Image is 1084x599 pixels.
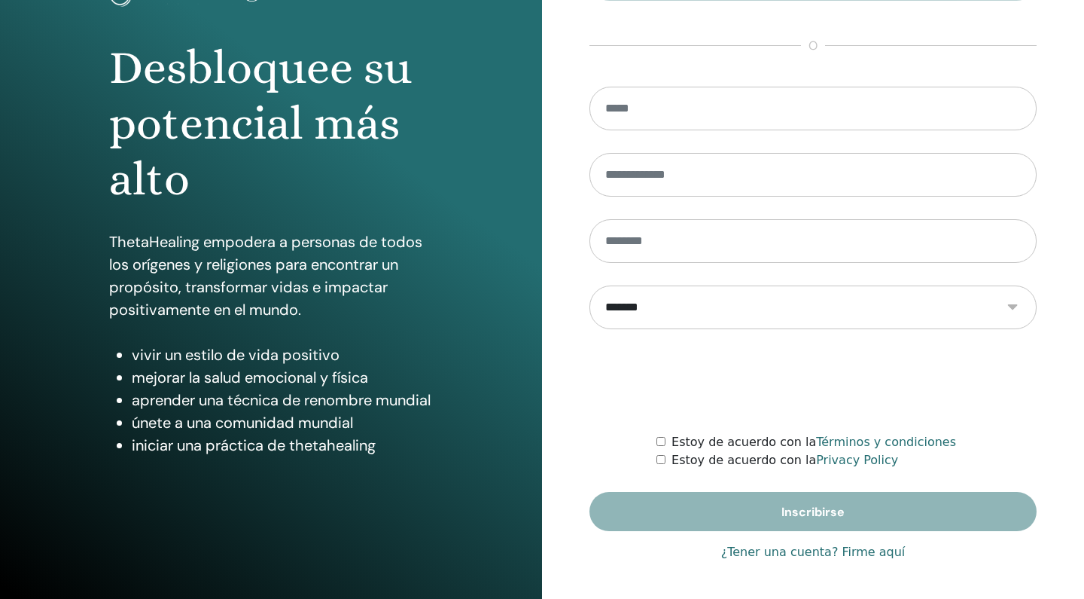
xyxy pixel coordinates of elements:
[816,435,956,449] a: Términos y condiciones
[816,453,898,467] a: Privacy Policy
[109,40,433,208] h1: Desbloquee su potencial más alto
[671,451,898,469] label: Estoy de acuerdo con la
[132,434,433,457] li: iniciar una práctica de thetahealing
[721,543,906,561] a: ¿Tener una cuenta? Firme aquí
[132,389,433,411] li: aprender una técnica de renombre mundial
[132,411,433,434] li: únete a una comunidad mundial
[109,231,433,321] p: ThetaHealing empodera a personas de todos los orígenes y religiones para encontrar un propósito, ...
[132,366,433,389] li: mejorar la salud emocional y física
[671,433,956,451] label: Estoy de acuerdo con la
[699,352,927,411] iframe: reCAPTCHA
[801,37,825,55] span: o
[132,344,433,366] li: vivir un estilo de vida positivo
